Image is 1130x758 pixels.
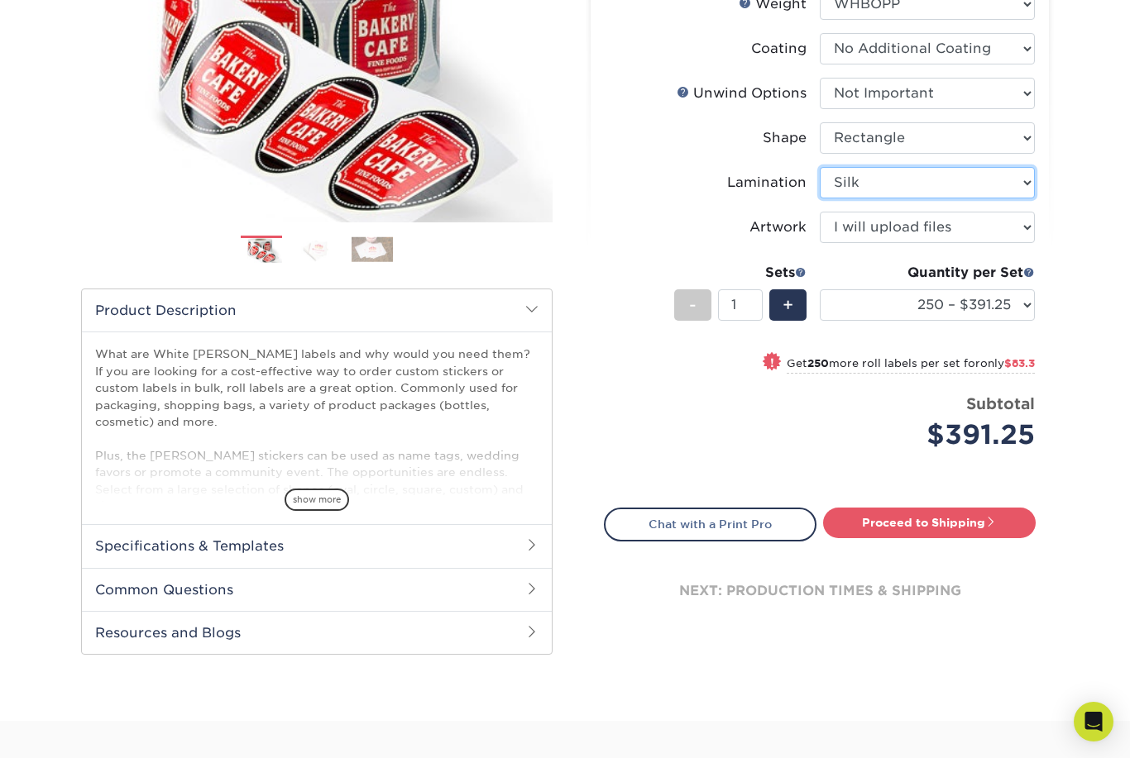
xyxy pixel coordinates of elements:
[807,357,829,369] strong: 250
[677,83,807,103] div: Unwind Options
[296,236,338,262] img: Roll Labels 02
[751,39,807,59] div: Coating
[787,357,1035,374] small: Get more roll labels per set for
[727,173,807,193] div: Lamination
[604,508,816,541] a: Chat with a Print Pro
[980,357,1035,369] span: only
[832,415,1035,455] div: $391.25
[1004,357,1035,369] span: $83.3
[783,293,793,317] span: +
[770,354,774,371] span: !
[241,236,282,265] img: Roll Labels 01
[82,289,552,331] h2: Product Description
[1074,702,1113,741] div: Open Intercom Messenger
[604,541,1036,641] div: next: production times & shipping
[82,568,552,611] h2: Common Questions
[82,611,552,654] h2: Resources and Blogs
[763,128,807,148] div: Shape
[823,508,1036,537] a: Proceed to Shipping
[749,217,807,237] div: Artwork
[352,236,393,262] img: Roll Labels 03
[966,394,1035,412] strong: Subtotal
[82,524,552,567] h2: Specifications & Templates
[689,293,697,317] span: -
[674,263,807,283] div: Sets
[820,263,1035,283] div: Quantity per Set
[285,489,349,511] span: show more
[95,346,539,717] p: What are White [PERSON_NAME] labels and why would you need them? If you are looking for a cost-ef...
